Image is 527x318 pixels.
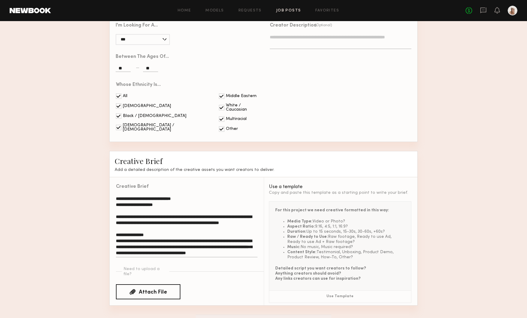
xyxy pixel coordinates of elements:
span: Raw / Ready to Use: [287,235,328,239]
li: Testimonial, Unboxing, Product Demo, Product Review, How-To, Other? [287,250,405,260]
a: Home [178,9,191,13]
div: Need to upload a file? [123,267,168,277]
span: Creative Brief [115,156,163,166]
div: Whose ethnicity is... [116,83,161,87]
li: No music, Music required? [287,244,405,250]
div: White / Caucasian [226,103,263,112]
li: Video or Photo? [287,219,405,224]
div: [DEMOGRAPHIC_DATA] / [DEMOGRAPHIC_DATA] [123,123,215,132]
li: Up to 15 seconds, 15-30s, 30-60s, +60s? [287,229,405,234]
a: Favorites [315,9,339,13]
div: Copy and paste this template as a starting point to write your brief. [269,190,411,195]
span: Music: [287,245,301,249]
div: Multiracial [226,117,247,121]
button: Use Template [269,291,411,303]
div: All [123,94,127,98]
h3: Add a detailed description of the creative assets you want creators to deliver. [115,167,412,172]
div: (Optional) [315,23,332,27]
a: Requests [239,9,262,13]
div: Creator Description [270,23,317,28]
div: Attach File [139,290,167,295]
span: Aspect Ratio: [287,225,315,228]
div: [DEMOGRAPHIC_DATA] [123,104,171,108]
span: Duration: [287,230,307,234]
a: Models [205,9,224,13]
li: 9:16, 4:5, 1:1, 16:9? [287,224,405,229]
div: Creative Brief [116,184,148,189]
a: Job Posts [276,9,301,13]
div: Black / [DEMOGRAPHIC_DATA] [123,114,186,118]
div: Middle Eastern [226,94,257,98]
div: For this project we need creative formatted in this way: [275,208,405,213]
div: Use a template [269,184,411,189]
div: Other [226,127,238,131]
div: Between the ages of... [116,55,169,59]
div: I'm looking for a... [116,23,158,28]
span: Media Type: [287,219,313,223]
span: Content Style: [287,250,317,254]
li: Raw footage, Ready to use Ad, Ready to use Ad + Raw footage? [287,234,405,244]
p: Detailed script you want creators to follow? Anything creators should avoid? Any links creators c... [275,266,405,281]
